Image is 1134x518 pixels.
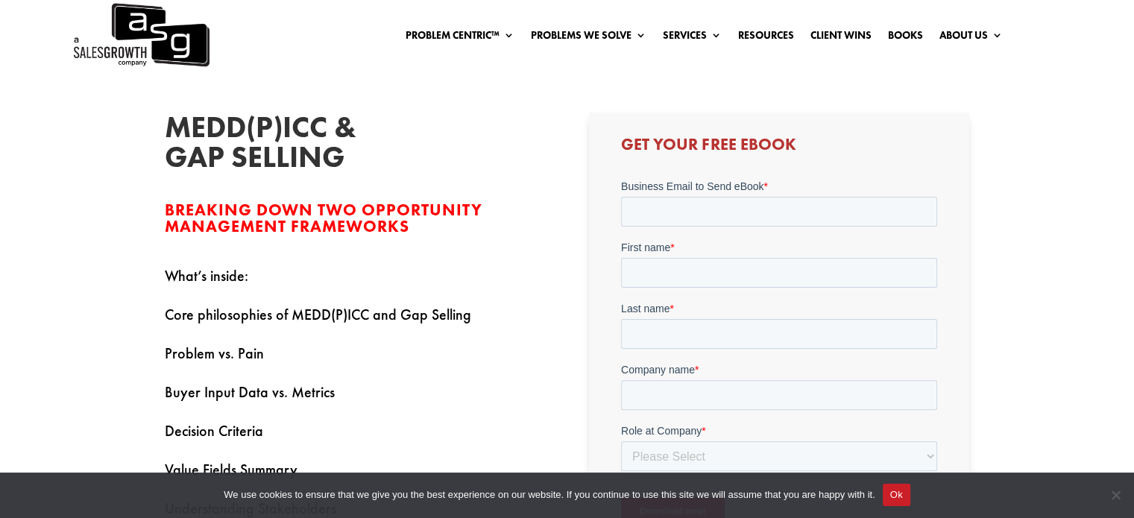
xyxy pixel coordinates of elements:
a: Problems We Solve [531,30,646,46]
h3: Get Your Free Ebook [621,136,937,160]
a: About Us [939,30,1003,46]
p: Core philosophies of MEDD(P)ICC and Gap Selling [165,303,545,341]
button: Ok [883,484,910,506]
a: Client Wins [810,30,872,46]
span: Breaking down two opportunity management frameworks [165,199,482,237]
a: Books [888,30,923,46]
p: Decision Criteria [165,419,545,458]
span: No [1108,487,1123,502]
p: Value Fields Summary [165,458,545,496]
a: Resources [738,30,794,46]
p: What’s inside: [165,264,545,303]
a: Problem Centric™ [406,30,514,46]
p: Problem vs. Pain [165,341,545,380]
a: Services [663,30,722,46]
h2: MEDD(P)ICC & Gap Selling [165,113,388,180]
p: Buyer Input Data vs. Metrics [165,380,545,419]
span: We use cookies to ensure that we give you the best experience on our website. If you continue to ... [224,487,875,502]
